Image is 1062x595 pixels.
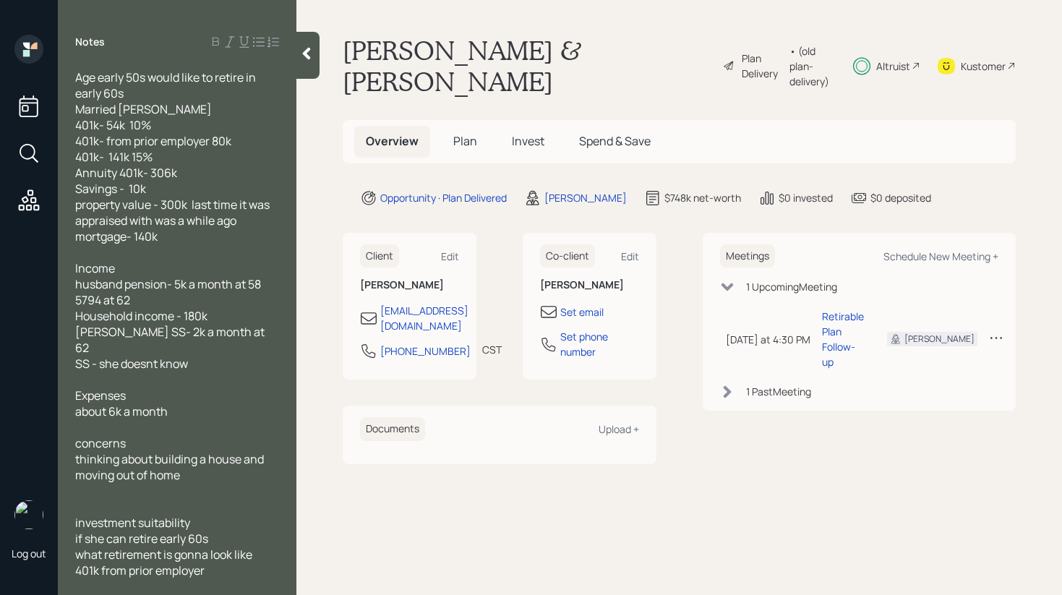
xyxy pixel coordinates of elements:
div: Upload + [599,422,639,436]
div: Plan Delivery [742,51,783,81]
div: Retirable Plan Follow-up [822,309,864,369]
div: Edit [441,249,459,263]
div: 1 Upcoming Meeting [746,279,837,294]
div: [PERSON_NAME] [544,190,627,205]
label: Notes [75,35,105,49]
div: Opportunity · Plan Delivered [380,190,507,205]
span: Overview [366,133,419,149]
span: Expenses about 6k a month [75,388,168,419]
div: Edit [621,249,639,263]
div: • (old plan-delivery) [789,43,834,89]
span: Spend & Save [579,133,651,149]
span: Plan [453,133,477,149]
span: investment suitability if she can retire early 60s what retirement is gonna look like 401k from p... [75,515,252,578]
span: interested in finding out if they are on track Age early 50s would like to retire in early 60s Ma... [75,38,275,244]
div: Set phone number [560,329,639,359]
div: [DATE] at 4:30 PM [726,332,810,347]
h6: Meetings [720,244,775,268]
div: [PHONE_NUMBER] [380,343,471,359]
h6: [PERSON_NAME] [360,279,459,291]
div: $0 deposited [870,190,931,205]
span: Invest [512,133,544,149]
div: [PERSON_NAME] [904,333,975,346]
span: concerns thinking about building a house and moving out of home [75,435,266,483]
h6: [PERSON_NAME] [540,279,639,291]
h6: Documents [360,417,425,441]
h6: Co-client [540,244,595,268]
div: 1 Past Meeting [746,384,811,399]
span: Income husband pension- 5k a month at 58 5794 at 62 Household income - 180k [PERSON_NAME] SS- 2k ... [75,260,267,372]
div: CST [482,342,502,357]
div: Kustomer [961,59,1006,74]
div: Schedule New Meeting + [883,249,998,263]
div: $0 invested [779,190,833,205]
div: $748k net-worth [664,190,741,205]
h1: [PERSON_NAME] & [PERSON_NAME] [343,35,711,97]
h6: Client [360,244,399,268]
img: retirable_logo.png [14,500,43,529]
div: Set email [560,304,604,320]
div: Altruist [876,59,910,74]
div: Log out [12,547,46,560]
div: [EMAIL_ADDRESS][DOMAIN_NAME] [380,303,468,333]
